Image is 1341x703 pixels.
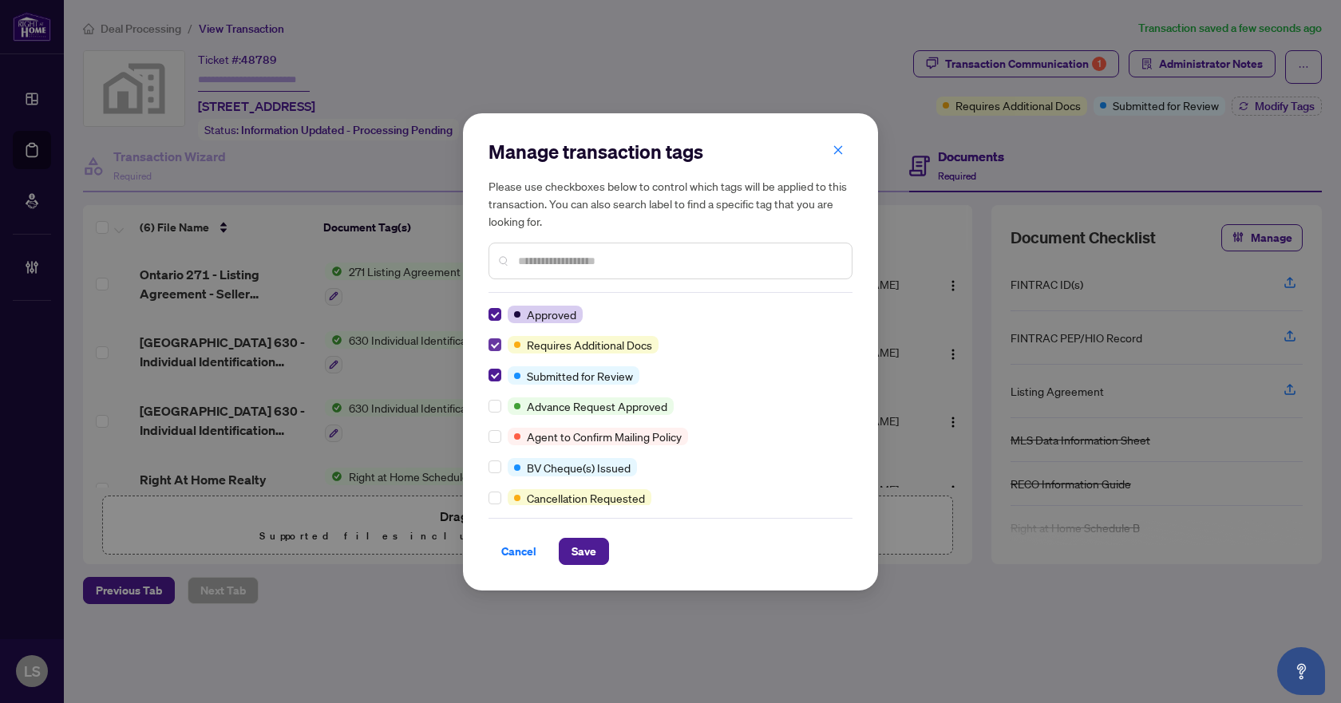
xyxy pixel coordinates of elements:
span: Agent to Confirm Mailing Policy [527,428,682,445]
button: Save [559,538,609,565]
span: Submitted for Review [527,367,633,385]
span: close [833,144,844,156]
span: Advance Request Approved [527,397,667,415]
h2: Manage transaction tags [489,139,852,164]
span: Cancel [501,539,536,564]
span: Requires Additional Docs [527,336,652,353]
span: Cancellation Requested [527,489,645,507]
h5: Please use checkboxes below to control which tags will be applied to this transaction. You can al... [489,177,852,230]
button: Open asap [1277,647,1325,695]
span: Save [572,539,596,564]
span: Approved [527,306,576,323]
button: Cancel [489,538,549,565]
span: BV Cheque(s) Issued [527,459,631,476]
